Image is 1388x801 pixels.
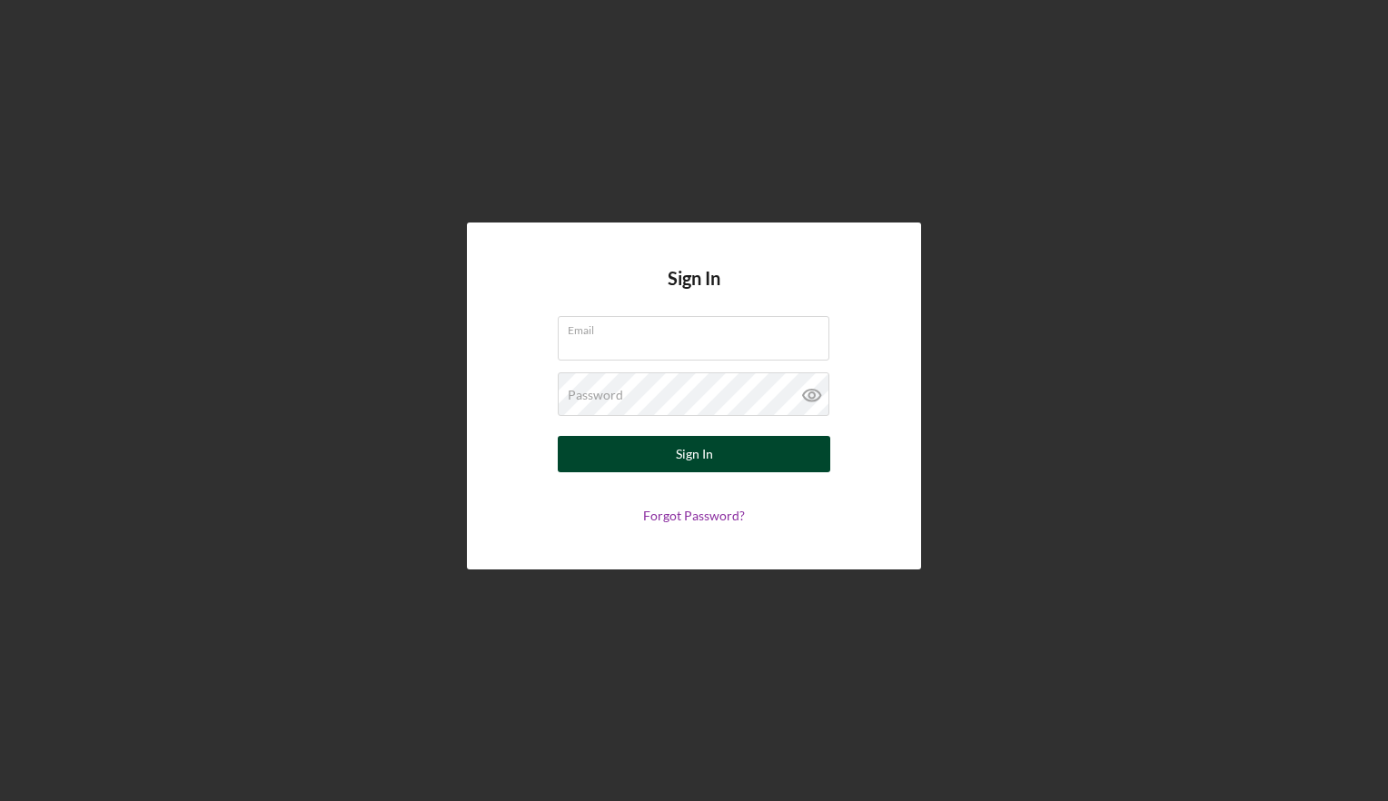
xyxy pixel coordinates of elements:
div: Sign In [676,436,713,472]
label: Email [568,317,829,337]
h4: Sign In [668,268,720,316]
a: Forgot Password? [643,508,745,523]
label: Password [568,388,623,402]
button: Sign In [558,436,830,472]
